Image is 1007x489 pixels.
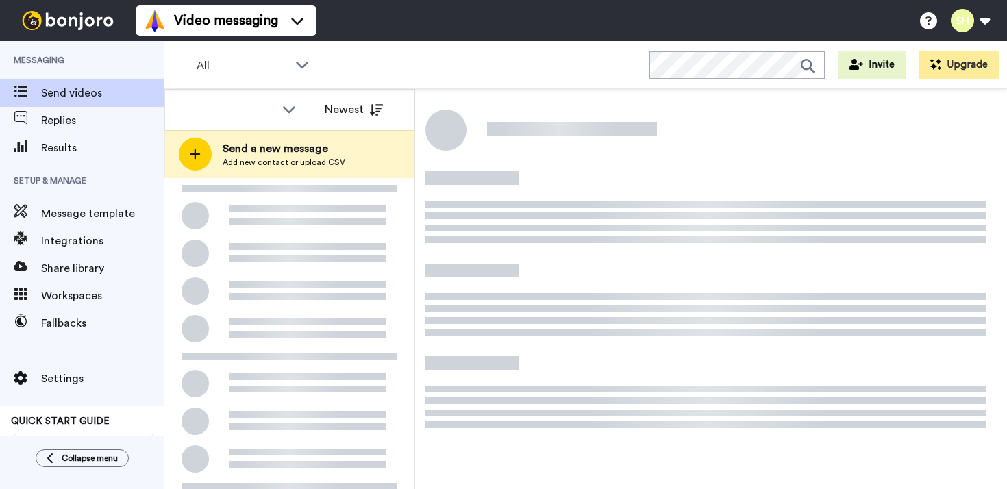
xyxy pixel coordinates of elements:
[174,11,278,30] span: Video messaging
[16,11,119,30] img: bj-logo-header-white.svg
[11,416,110,426] span: QUICK START GUIDE
[41,140,164,156] span: Results
[41,205,164,222] span: Message template
[62,453,118,464] span: Collapse menu
[41,288,164,304] span: Workspaces
[36,449,129,467] button: Collapse menu
[41,233,164,249] span: Integrations
[144,10,166,32] img: vm-color.svg
[919,51,999,79] button: Upgrade
[41,315,164,331] span: Fallbacks
[41,260,164,277] span: Share library
[41,371,164,387] span: Settings
[41,112,164,129] span: Replies
[314,96,393,123] button: Newest
[197,58,288,74] span: All
[838,51,906,79] button: Invite
[223,140,345,157] span: Send a new message
[223,157,345,168] span: Add new contact or upload CSV
[41,85,164,101] span: Send videos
